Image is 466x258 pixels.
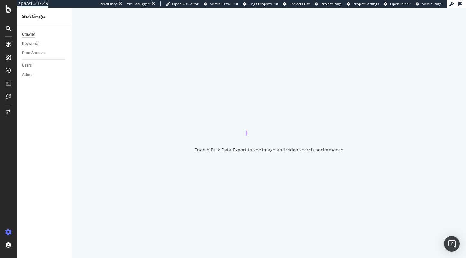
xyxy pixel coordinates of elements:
[210,1,238,6] span: Admin Crawl List
[127,1,150,6] div: Viz Debugger:
[22,50,45,57] div: Data Sources
[22,72,67,78] a: Admin
[100,1,117,6] div: ReadOnly:
[246,113,292,136] div: animation
[384,1,411,6] a: Open in dev
[166,1,199,6] a: Open Viz Editor
[22,62,32,69] div: Users
[444,236,460,252] div: Open Intercom Messenger
[416,1,442,6] a: Admin Page
[422,1,442,6] span: Admin Page
[22,62,67,69] a: Users
[204,1,238,6] a: Admin Crawl List
[22,50,67,57] a: Data Sources
[22,72,34,78] div: Admin
[289,1,310,6] span: Projects List
[22,31,67,38] a: Crawler
[243,1,278,6] a: Logs Projects List
[390,1,411,6] span: Open in dev
[22,40,39,47] div: Keywords
[22,13,66,20] div: Settings
[194,147,343,153] div: Enable Bulk Data Export to see image and video search performance
[22,31,35,38] div: Crawler
[315,1,342,6] a: Project Page
[283,1,310,6] a: Projects List
[347,1,379,6] a: Project Settings
[22,40,67,47] a: Keywords
[249,1,278,6] span: Logs Projects List
[353,1,379,6] span: Project Settings
[321,1,342,6] span: Project Page
[172,1,199,6] span: Open Viz Editor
